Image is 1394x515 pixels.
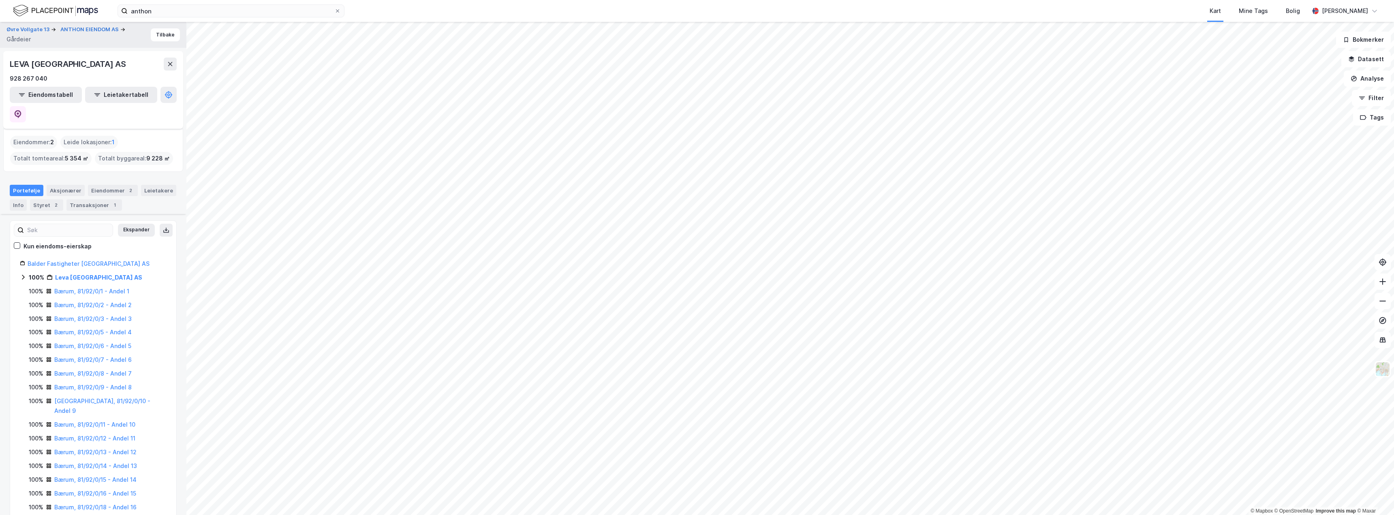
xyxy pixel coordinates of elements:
[24,241,92,251] div: Kun eiendoms-eierskap
[1239,6,1268,16] div: Mine Tags
[54,449,137,455] a: Bærum, 81/92/0/13 - Andel 12
[1344,71,1391,87] button: Analyse
[1274,508,1314,514] a: OpenStreetMap
[10,185,43,196] div: Portefølje
[54,356,132,363] a: Bærum, 81/92/0/7 - Andel 6
[29,355,43,365] div: 100%
[112,137,115,147] span: 1
[10,74,47,83] div: 928 267 040
[6,26,51,34] button: Øvre Vollgate 13
[1341,51,1391,67] button: Datasett
[54,329,132,335] a: Bærum, 81/92/0/5 - Andel 4
[28,260,150,267] a: Balder Fastigheter [GEOGRAPHIC_DATA] AS
[95,152,173,165] div: Totalt byggareal :
[1375,361,1390,377] img: Z
[1336,32,1391,48] button: Bokmerker
[29,434,43,443] div: 100%
[111,201,119,209] div: 1
[54,504,137,511] a: Bærum, 81/92/0/18 - Andel 16
[24,224,113,236] input: Søk
[1286,6,1300,16] div: Bolig
[29,300,43,310] div: 100%
[54,301,132,308] a: Bærum, 81/92/0/2 - Andel 2
[6,34,31,44] div: Gårdeier
[54,462,137,469] a: Bærum, 81/92/0/14 - Andel 13
[54,476,137,483] a: Bærum, 81/92/0/15 - Andel 14
[60,136,118,149] div: Leide lokasjoner :
[65,154,88,163] span: 5 354 ㎡
[54,384,132,391] a: Bærum, 81/92/0/9 - Andel 8
[29,475,43,485] div: 100%
[146,154,170,163] span: 9 228 ㎡
[13,4,98,18] img: logo.f888ab2527a4732fd821a326f86c7f29.svg
[29,420,43,430] div: 100%
[1353,476,1394,515] div: Kontrollprogram for chat
[88,185,138,196] div: Eiendommer
[141,185,176,196] div: Leietakere
[29,396,43,406] div: 100%
[54,490,136,497] a: Bærum, 81/92/0/16 - Andel 15
[29,327,43,337] div: 100%
[54,370,132,377] a: Bærum, 81/92/0/8 - Andel 7
[60,26,120,34] button: ANTHON EIENDOM AS
[54,342,131,349] a: Bærum, 81/92/0/6 - Andel 5
[29,383,43,392] div: 100%
[1352,90,1391,106] button: Filter
[118,224,155,237] button: Ekspander
[29,461,43,471] div: 100%
[54,315,132,322] a: Bærum, 81/92/0/3 - Andel 3
[29,314,43,324] div: 100%
[29,369,43,378] div: 100%
[29,273,44,282] div: 100%
[10,152,92,165] div: Totalt tomteareal :
[1353,109,1391,126] button: Tags
[10,87,82,103] button: Eiendomstabell
[55,274,142,281] a: Leva [GEOGRAPHIC_DATA] AS
[54,397,150,414] a: [GEOGRAPHIC_DATA], 81/92/0/10 - Andel 9
[30,199,63,211] div: Styret
[10,58,128,71] div: LEVA [GEOGRAPHIC_DATA] AS
[1316,508,1356,514] a: Improve this map
[151,28,180,41] button: Tilbake
[66,199,122,211] div: Transaksjoner
[29,341,43,351] div: 100%
[47,185,85,196] div: Aksjonærer
[85,87,157,103] button: Leietakertabell
[10,199,27,211] div: Info
[1251,508,1273,514] a: Mapbox
[54,421,135,428] a: Bærum, 81/92/0/11 - Andel 10
[50,137,54,147] span: 2
[29,286,43,296] div: 100%
[54,288,129,295] a: Bærum, 81/92/0/1 - Andel 1
[54,435,135,442] a: Bærum, 81/92/0/12 - Andel 11
[10,136,57,149] div: Eiendommer :
[52,201,60,209] div: 2
[29,502,43,512] div: 100%
[1322,6,1368,16] div: [PERSON_NAME]
[126,186,135,194] div: 2
[29,447,43,457] div: 100%
[128,5,334,17] input: Søk på adresse, matrikkel, gårdeiere, leietakere eller personer
[1353,476,1394,515] iframe: Chat Widget
[29,489,43,498] div: 100%
[1210,6,1221,16] div: Kart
